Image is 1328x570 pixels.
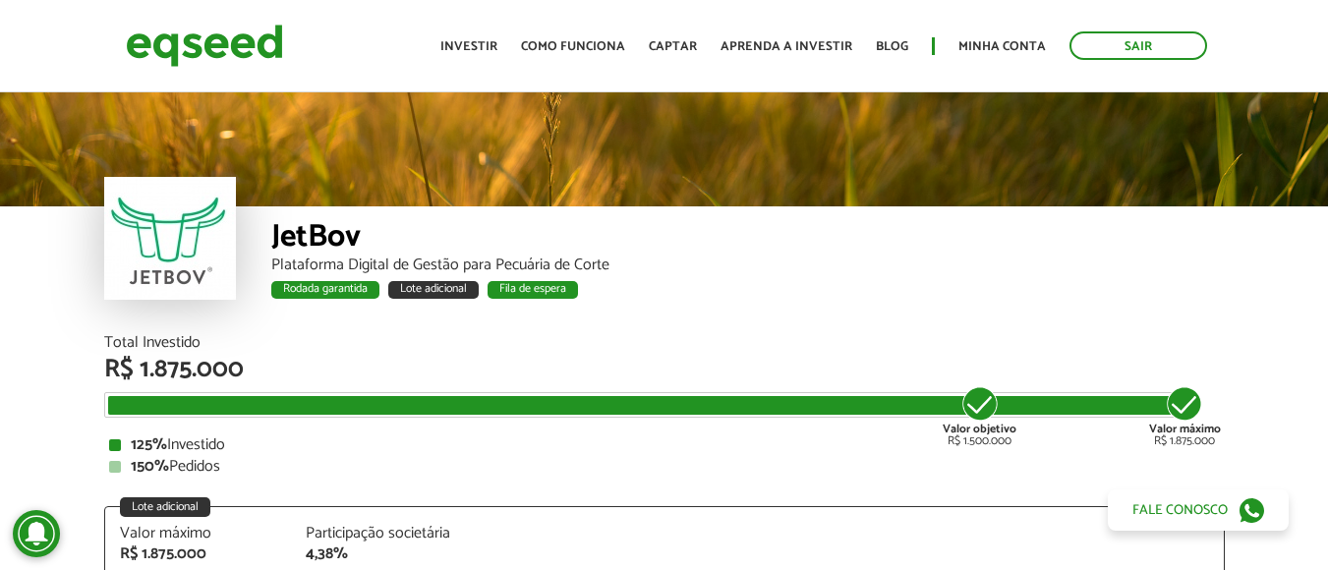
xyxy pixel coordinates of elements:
div: R$ 1.500.000 [943,384,1016,447]
div: Plataforma Digital de Gestão para Pecuária de Corte [271,257,1225,273]
div: R$ 1.875.000 [1149,384,1221,447]
a: Fale conosco [1108,489,1289,531]
img: EqSeed [126,20,283,72]
a: Como funciona [521,40,625,53]
div: Valor máximo [120,526,277,541]
a: Sair [1069,31,1207,60]
a: Aprenda a investir [721,40,852,53]
div: R$ 1.875.000 [120,546,277,562]
div: Total Investido [104,335,1225,351]
a: Captar [649,40,697,53]
div: Participação societária [306,526,463,541]
div: Investido [109,437,1220,453]
strong: Valor máximo [1149,420,1221,438]
div: Lote adicional [120,497,210,517]
div: R$ 1.875.000 [104,357,1225,382]
div: Pedidos [109,459,1220,475]
div: JetBov [271,221,1225,257]
strong: Valor objetivo [943,420,1016,438]
a: Blog [876,40,908,53]
strong: 125% [131,431,167,458]
div: Rodada garantida [271,281,379,299]
div: 4,38% [306,546,463,562]
a: Minha conta [958,40,1046,53]
div: Fila de espera [488,281,578,299]
div: Lote adicional [388,281,479,299]
strong: 150% [131,453,169,480]
a: Investir [440,40,497,53]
